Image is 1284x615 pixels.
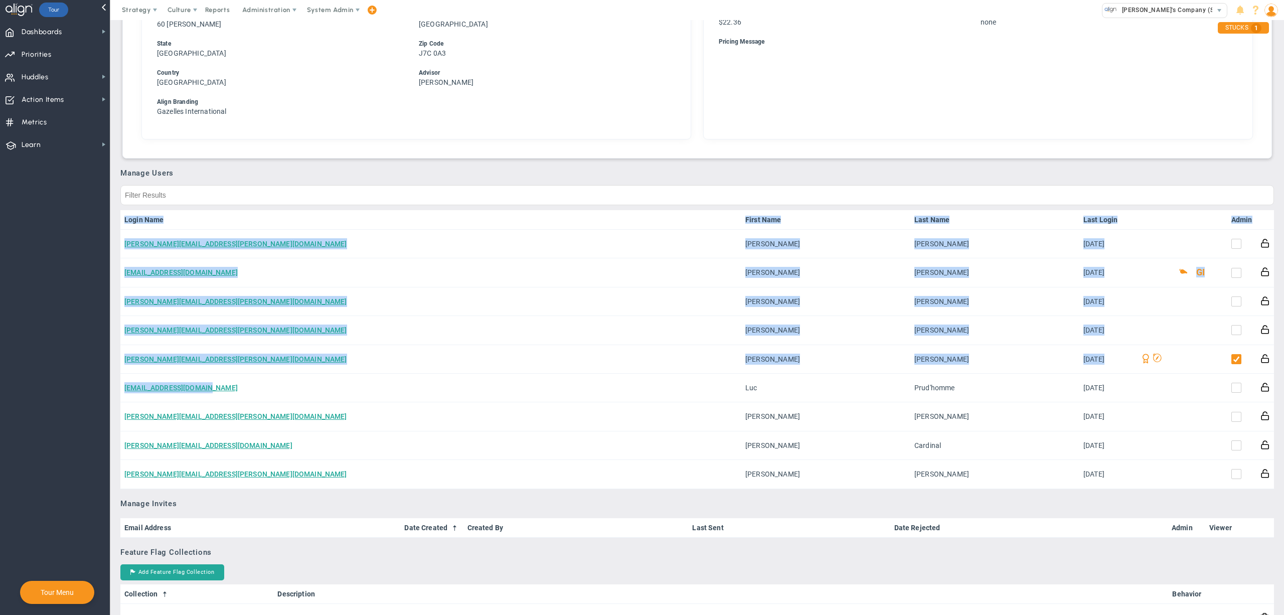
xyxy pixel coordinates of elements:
[719,37,1224,47] div: Pricing Message
[157,78,226,86] span: [GEOGRAPHIC_DATA]
[467,524,685,532] a: Created By
[124,297,347,305] a: [PERSON_NAME][EMAIL_ADDRESS][PERSON_NAME][DOMAIN_NAME]
[157,49,226,57] span: [GEOGRAPHIC_DATA]
[124,355,347,363] a: [PERSON_NAME][EMAIL_ADDRESS][PERSON_NAME][DOMAIN_NAME]
[741,316,910,345] td: [PERSON_NAME]
[1151,353,1162,365] span: Decision Maker
[124,412,347,420] a: [PERSON_NAME][EMAIL_ADDRESS][PERSON_NAME][DOMAIN_NAME]
[1079,431,1135,460] td: [DATE]
[692,524,886,532] a: Last Sent
[1079,316,1135,345] td: [DATE]
[1251,23,1261,33] span: 1
[1117,4,1238,17] span: [PERSON_NAME]'s Company (Sandbox)
[120,564,224,580] button: Add Feature Flag Collection
[1079,287,1135,316] td: [DATE]
[741,258,910,287] td: [PERSON_NAME]
[741,460,910,489] td: [PERSON_NAME]
[404,524,459,532] a: Date Created
[419,20,488,28] span: [GEOGRAPHIC_DATA]
[910,258,1079,287] td: [PERSON_NAME]
[419,78,473,86] span: [PERSON_NAME]
[1139,353,1151,365] span: Align Champion
[1260,324,1270,335] button: Reset Password
[1104,4,1117,16] img: 33318.Company.photo
[1264,4,1278,17] img: 48978.Person.photo
[124,384,238,392] a: [EMAIL_ADDRESS][DOMAIN_NAME]
[1260,410,1270,421] button: Reset Password
[124,326,347,334] a: [PERSON_NAME][EMAIL_ADDRESS][PERSON_NAME][DOMAIN_NAME]
[1260,439,1270,450] button: Reset Password
[419,39,662,49] div: Zip Code
[22,22,62,43] span: Dashboards
[894,524,1164,532] a: Date Rejected
[307,6,354,14] span: System Admin
[1079,258,1135,287] td: [DATE]
[157,97,662,107] div: Align Branding
[1218,22,1269,34] div: STUCKS
[1179,266,1188,276] button: Coach
[1260,353,1270,364] button: Reset Password
[157,68,400,78] div: Country
[1209,524,1251,532] a: Viewer
[1260,238,1270,248] button: Reset Password
[124,524,396,532] a: Email Address
[120,185,1274,205] input: Filter Results
[120,499,1274,508] h3: Manage Invites
[1260,295,1270,306] button: Reset Password
[741,345,910,374] td: [PERSON_NAME]
[1196,267,1205,277] button: GI
[745,216,906,224] a: First Name
[719,18,741,26] span: $22.36
[122,6,151,14] span: Strategy
[22,89,64,110] span: Action Items
[277,590,1164,598] a: Description
[1172,590,1251,598] a: Behavior
[168,6,191,14] span: Culture
[1083,216,1131,224] a: Last Login
[910,287,1079,316] td: [PERSON_NAME]
[1079,230,1135,258] td: [DATE]
[22,67,49,88] span: Huddles
[910,345,1079,374] td: [PERSON_NAME]
[124,216,737,224] a: Login Name
[38,588,77,597] button: Tour Menu
[914,216,1075,224] a: Last Name
[124,441,292,449] a: [PERSON_NAME][EMAIL_ADDRESS][DOMAIN_NAME]
[910,374,1079,402] td: Prud'homme
[1260,382,1270,392] button: Reset Password
[1231,216,1252,224] a: Admin
[741,431,910,460] td: [PERSON_NAME]
[1172,524,1201,532] a: Admin
[157,39,400,49] div: State
[1079,374,1135,402] td: [DATE]
[741,230,910,258] td: [PERSON_NAME]
[124,590,269,598] a: Collection
[910,460,1079,489] td: [PERSON_NAME]
[1079,460,1135,489] td: [DATE]
[419,49,446,57] span: J7C 0A3
[910,402,1079,431] td: [PERSON_NAME]
[910,316,1079,345] td: [PERSON_NAME]
[124,470,347,478] a: [PERSON_NAME][EMAIL_ADDRESS][PERSON_NAME][DOMAIN_NAME]
[22,112,47,133] span: Metrics
[741,402,910,431] td: [PERSON_NAME]
[419,68,662,78] div: Advisor
[981,18,997,26] span: none
[1260,468,1270,479] button: Reset Password
[124,268,238,276] a: [EMAIL_ADDRESS][DOMAIN_NAME]
[1079,402,1135,431] td: [DATE]
[1212,4,1227,18] span: select
[1260,266,1270,277] button: Reset Password
[1079,345,1135,374] td: [DATE]
[910,431,1079,460] td: Cardinal
[741,374,910,402] td: Luc
[157,20,222,28] span: 60 [PERSON_NAME]
[242,6,290,14] span: Administration
[910,230,1079,258] td: [PERSON_NAME]
[741,287,910,316] td: [PERSON_NAME]
[120,548,1274,557] h3: Feature Flag Collections
[124,240,347,248] a: [PERSON_NAME][EMAIL_ADDRESS][PERSON_NAME][DOMAIN_NAME]
[157,107,227,115] span: Gazelles International
[120,169,1274,178] h3: Manage Users
[22,134,41,156] span: Learn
